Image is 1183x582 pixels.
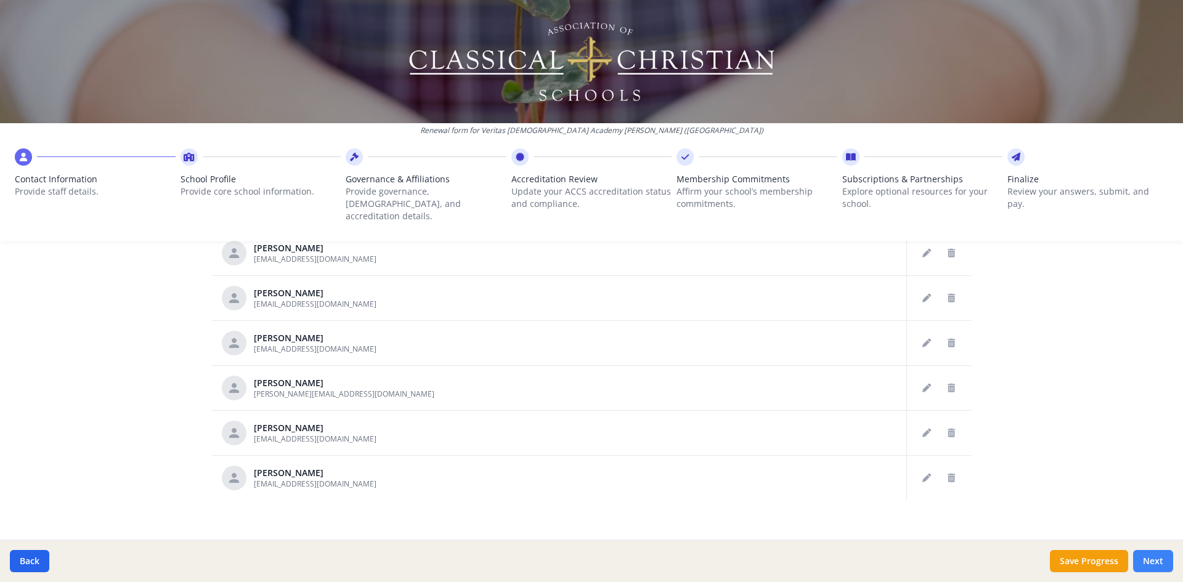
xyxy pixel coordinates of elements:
[346,173,506,185] span: Governance & Affiliations
[254,377,434,389] div: [PERSON_NAME]
[407,18,776,105] img: Logo
[941,468,961,488] button: Delete staff
[511,173,672,185] span: Accreditation Review
[1133,550,1173,572] button: Next
[254,344,376,354] span: [EMAIL_ADDRESS][DOMAIN_NAME]
[181,173,341,185] span: School Profile
[917,423,937,443] button: Edit staff
[254,254,376,264] span: [EMAIL_ADDRESS][DOMAIN_NAME]
[842,173,1003,185] span: Subscriptions & Partnerships
[1007,173,1168,185] span: Finalize
[917,333,937,353] button: Edit staff
[346,185,506,222] p: Provide governance, [DEMOGRAPHIC_DATA], and accreditation details.
[511,185,672,210] p: Update your ACCS accreditation status and compliance.
[677,185,837,210] p: Affirm your school’s membership commitments.
[254,389,434,399] span: [PERSON_NAME][EMAIL_ADDRESS][DOMAIN_NAME]
[941,243,961,263] button: Delete staff
[181,185,341,198] p: Provide core school information.
[254,434,376,444] span: [EMAIL_ADDRESS][DOMAIN_NAME]
[254,467,376,479] div: [PERSON_NAME]
[917,288,937,308] button: Edit staff
[254,479,376,489] span: [EMAIL_ADDRESS][DOMAIN_NAME]
[254,287,376,299] div: [PERSON_NAME]
[15,173,176,185] span: Contact Information
[941,378,961,398] button: Delete staff
[10,550,49,572] button: Back
[15,185,176,198] p: Provide staff details.
[917,243,937,263] button: Edit staff
[1050,550,1128,572] button: Save Progress
[917,378,937,398] button: Edit staff
[941,423,961,443] button: Delete staff
[917,468,937,488] button: Edit staff
[254,299,376,309] span: [EMAIL_ADDRESS][DOMAIN_NAME]
[941,333,961,353] button: Delete staff
[254,332,376,344] div: [PERSON_NAME]
[254,422,376,434] div: [PERSON_NAME]
[1007,185,1168,210] p: Review your answers, submit, and pay.
[677,173,837,185] span: Membership Commitments
[941,288,961,308] button: Delete staff
[842,185,1003,210] p: Explore optional resources for your school.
